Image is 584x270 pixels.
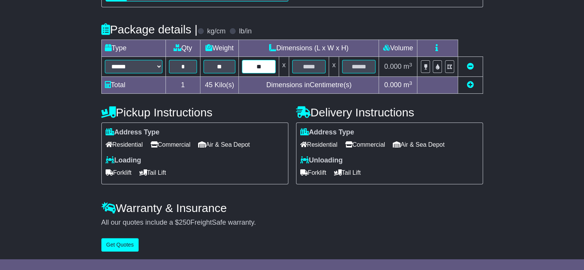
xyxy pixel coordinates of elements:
[379,40,417,57] td: Volume
[384,81,402,89] span: 0.000
[334,167,361,179] span: Tail Lift
[409,80,412,86] sup: 3
[151,139,190,151] span: Commercial
[101,23,198,36] h4: Package details |
[300,139,337,151] span: Residential
[404,63,412,70] span: m
[467,63,474,70] a: Remove this item
[101,106,288,119] h4: Pickup Instructions
[101,202,483,214] h4: Warranty & Insurance
[279,57,289,77] td: x
[205,81,213,89] span: 45
[106,156,141,165] label: Loading
[384,63,402,70] span: 0.000
[101,238,139,252] button: Get Quotes
[404,81,412,89] span: m
[101,77,165,94] td: Total
[106,128,160,137] label: Address Type
[198,139,250,151] span: Air & Sea Depot
[179,219,190,226] span: 250
[200,40,239,57] td: Weight
[165,40,200,57] td: Qty
[101,40,165,57] td: Type
[239,27,251,36] label: lb/in
[139,167,166,179] span: Tail Lift
[409,62,412,68] sup: 3
[296,106,483,119] h4: Delivery Instructions
[467,81,474,89] a: Add new item
[300,156,343,165] label: Unloading
[393,139,445,151] span: Air & Sea Depot
[300,167,326,179] span: Forklift
[329,57,339,77] td: x
[165,77,200,94] td: 1
[300,128,354,137] label: Address Type
[239,77,379,94] td: Dimensions in Centimetre(s)
[239,40,379,57] td: Dimensions (L x W x H)
[106,139,143,151] span: Residential
[106,167,132,179] span: Forklift
[345,139,385,151] span: Commercial
[207,27,225,36] label: kg/cm
[101,219,483,227] div: All our quotes include a $ FreightSafe warranty.
[200,77,239,94] td: Kilo(s)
